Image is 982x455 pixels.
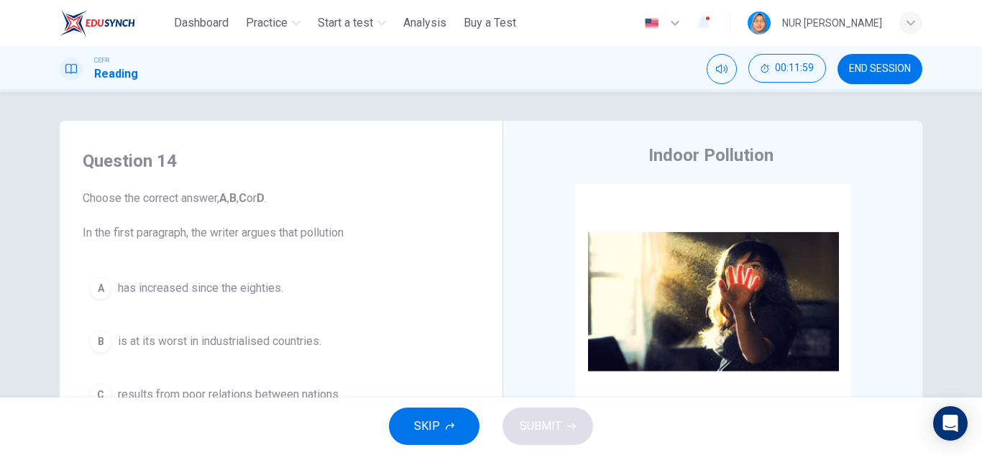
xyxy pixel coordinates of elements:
div: NUR [PERSON_NAME] [782,14,882,32]
img: en [643,18,661,29]
h4: Question 14 [83,150,479,173]
span: has increased since the eighties. [118,280,283,297]
span: Dashboard [174,14,229,32]
span: Analysis [403,14,446,32]
span: 00:11:59 [775,63,814,74]
span: is at its worst in industrialised countries. [118,333,321,350]
button: Cresults from poor relations between nations. [83,377,479,413]
div: Open Intercom Messenger [933,406,968,441]
div: B [89,330,112,353]
button: Practice [240,10,306,36]
b: A [219,191,227,205]
img: ELTC logo [60,9,135,37]
b: C [239,191,247,205]
button: END SESSION [838,54,922,84]
button: Analysis [398,10,452,36]
button: Dashboard [168,10,234,36]
span: Start a test [318,14,373,32]
div: A [89,277,112,300]
button: Buy a Test [458,10,522,36]
span: SKIP [414,416,440,436]
button: Ahas increased since the eighties. [83,270,479,306]
div: C [89,383,112,406]
a: ELTC logo [60,9,168,37]
span: results from poor relations between nations. [118,386,341,403]
div: Mute [707,54,737,84]
b: B [229,191,237,205]
span: END SESSION [849,63,911,75]
h1: Reading [94,65,138,83]
button: Bis at its worst in industrialised countries. [83,323,479,359]
button: Start a test [312,10,392,36]
span: Practice [246,14,288,32]
span: Choose the correct answer, , , or . In the first paragraph, the writer argues that pollution [83,190,479,242]
h4: Indoor Pollution [648,144,774,167]
img: Profile picture [748,12,771,35]
span: Buy a Test [464,14,516,32]
div: Hide [748,54,826,84]
button: SKIP [389,408,479,445]
b: D [257,191,265,205]
button: 00:11:59 [748,54,826,83]
span: CEFR [94,55,109,65]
